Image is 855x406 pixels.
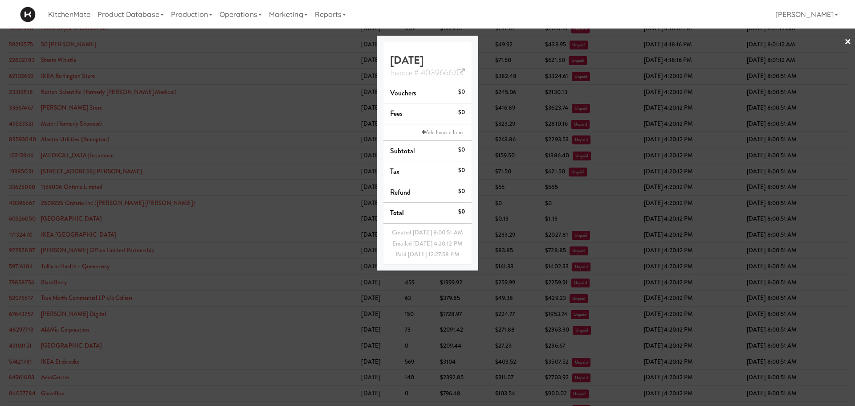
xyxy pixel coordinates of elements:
div: $0 [458,186,465,197]
div: Emailed [DATE] 4:20:12 PM [390,238,465,250]
span: Vouchers [390,88,417,98]
h4: [DATE] [390,54,465,78]
span: Total [390,208,404,218]
div: $0 [458,144,465,156]
a: Add Invoice Item [419,128,465,137]
div: Paid [DATE] 12:27:58 PM [390,249,465,260]
div: $0 [458,165,465,176]
div: $0 [458,107,465,118]
div: $0 [458,206,465,217]
div: Created [DATE] 8:00:51 AM [390,227,465,238]
span: Subtotal [390,146,415,156]
span: Tax [390,166,399,176]
img: Micromart [20,7,36,22]
a: Invoice # 40396667 [390,67,465,78]
span: Refund [390,187,411,197]
div: $0 [458,86,465,98]
a: × [844,29,851,56]
span: Fees [390,108,403,119]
